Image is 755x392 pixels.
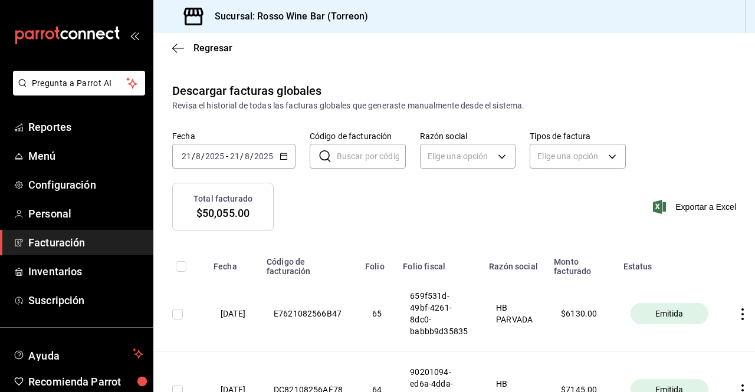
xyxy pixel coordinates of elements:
[260,250,358,276] th: Código de facturación
[8,85,145,98] a: Pregunta a Parrot AI
[172,100,736,112] div: Revisa el historial de todas las facturas globales que generaste manualmente desde el sistema.
[651,308,688,319] span: Emitida
[396,276,482,352] th: 659f531d-49bf-4261-8dc0-babbb9d35835
[244,151,250,161] input: --
[206,250,260,276] th: Fecha
[482,276,547,352] th: HB PARVADA
[28,235,143,251] span: Facturación
[205,9,368,24] h3: Sucursal: Rosso Wine Bar (Torreon)
[547,250,616,276] th: Monto facturado
[358,250,396,276] th: Folio
[229,151,240,161] input: --
[192,151,195,161] span: /
[172,42,232,54] button: Regresar
[172,132,296,140] label: Fecha
[530,132,626,140] label: Tipos de factura
[396,250,482,276] th: Folio fiscal
[28,206,143,222] span: Personal
[358,276,396,352] th: 65
[193,42,232,54] span: Regresar
[28,119,143,135] span: Reportes
[205,151,225,161] input: ----
[28,374,143,390] span: Recomienda Parrot
[547,276,616,352] th: $ 6130.00
[655,200,736,214] button: Exportar a Excel
[616,250,723,276] th: Estatus
[130,31,139,40] button: open_drawer_menu
[530,144,626,169] div: Elige una opción
[310,132,406,140] label: Código de facturación
[226,151,228,161] span: -
[482,250,547,276] th: Razón social
[201,151,205,161] span: /
[28,263,143,279] span: Inventarios
[193,193,252,205] h3: Total facturado
[420,144,516,169] div: Elige una opción
[260,276,358,352] th: E7621082566B47
[254,151,274,161] input: ----
[32,77,127,90] span: Pregunta a Parrot AI
[28,347,128,361] span: Ayuda
[172,82,322,100] div: Descargar facturas globales
[420,132,516,140] label: Razón social
[28,292,143,308] span: Suscripción
[181,151,192,161] input: --
[195,151,201,161] input: --
[337,144,406,168] input: Buscar por código
[240,151,244,161] span: /
[28,148,143,164] span: Menú
[196,205,250,221] span: $50,055.00
[28,177,143,193] span: Configuración
[250,151,254,161] span: /
[206,276,260,352] th: [DATE]
[13,71,145,95] button: Pregunta a Parrot AI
